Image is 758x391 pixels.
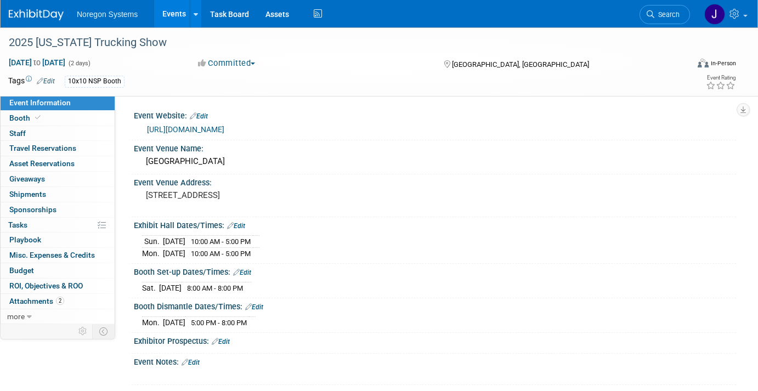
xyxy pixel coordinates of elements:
[191,250,251,258] span: 10:00 AM - 5:00 PM
[452,60,589,69] span: [GEOGRAPHIC_DATA], [GEOGRAPHIC_DATA]
[134,174,736,188] div: Event Venue Address:
[159,282,182,294] td: [DATE]
[1,95,115,110] a: Event Information
[1,172,115,186] a: Giveaways
[227,222,245,230] a: Edit
[134,333,736,347] div: Exhibitor Prospectus:
[9,9,64,20] img: ExhibitDay
[9,297,64,305] span: Attachments
[7,312,25,321] span: more
[142,153,728,170] div: [GEOGRAPHIC_DATA]
[147,125,224,134] a: [URL][DOMAIN_NAME]
[35,115,41,121] i: Booth reservation complete
[5,33,674,53] div: 2025 [US_STATE] Trucking Show
[212,338,230,345] a: Edit
[134,298,736,313] div: Booth Dismantle Dates/Times:
[93,324,115,338] td: Toggle Event Tabs
[9,251,95,259] span: Misc. Expenses & Credits
[134,354,736,368] div: Event Notes:
[32,58,42,67] span: to
[134,140,736,154] div: Event Venue Name:
[1,218,115,233] a: Tasks
[9,235,41,244] span: Playbook
[56,297,64,305] span: 2
[1,141,115,156] a: Travel Reservations
[245,303,263,311] a: Edit
[146,190,373,200] pre: [STREET_ADDRESS]
[134,107,736,122] div: Event Website:
[1,279,115,293] a: ROI, Objectives & ROO
[1,202,115,217] a: Sponsorships
[1,233,115,247] a: Playbook
[67,60,90,67] span: (2 days)
[142,282,159,294] td: Sat.
[1,156,115,171] a: Asset Reservations
[134,264,736,278] div: Booth Set-up Dates/Times:
[654,10,680,19] span: Search
[629,57,736,73] div: Event Format
[8,220,27,229] span: Tasks
[9,144,76,152] span: Travel Reservations
[142,248,163,259] td: Mon.
[1,126,115,141] a: Staff
[8,75,55,88] td: Tags
[142,236,163,248] td: Sun.
[191,319,247,327] span: 5:00 PM - 8:00 PM
[77,10,138,19] span: Noregon Systems
[191,237,251,246] span: 10:00 AM - 5:00 PM
[163,236,185,248] td: [DATE]
[134,217,736,231] div: Exhibit Hall Dates/Times:
[194,58,259,69] button: Committed
[142,317,163,328] td: Mon.
[163,317,185,328] td: [DATE]
[37,77,55,85] a: Edit
[1,309,115,324] a: more
[1,187,115,202] a: Shipments
[1,294,115,309] a: Attachments2
[9,114,43,122] span: Booth
[9,159,75,168] span: Asset Reservations
[9,205,56,214] span: Sponsorships
[704,4,725,25] img: Johana Gil
[187,284,243,292] span: 8:00 AM - 8:00 PM
[65,76,125,87] div: 10x10 NSP Booth
[233,269,251,276] a: Edit
[710,59,736,67] div: In-Person
[9,129,26,138] span: Staff
[182,359,200,366] a: Edit
[9,174,45,183] span: Giveaways
[698,59,709,67] img: Format-Inperson.png
[706,75,736,81] div: Event Rating
[163,248,185,259] td: [DATE]
[1,248,115,263] a: Misc. Expenses & Credits
[73,324,93,338] td: Personalize Event Tab Strip
[8,58,66,67] span: [DATE] [DATE]
[640,5,690,24] a: Search
[9,98,71,107] span: Event Information
[9,266,34,275] span: Budget
[1,111,115,126] a: Booth
[190,112,208,120] a: Edit
[9,190,46,199] span: Shipments
[9,281,83,290] span: ROI, Objectives & ROO
[1,263,115,278] a: Budget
